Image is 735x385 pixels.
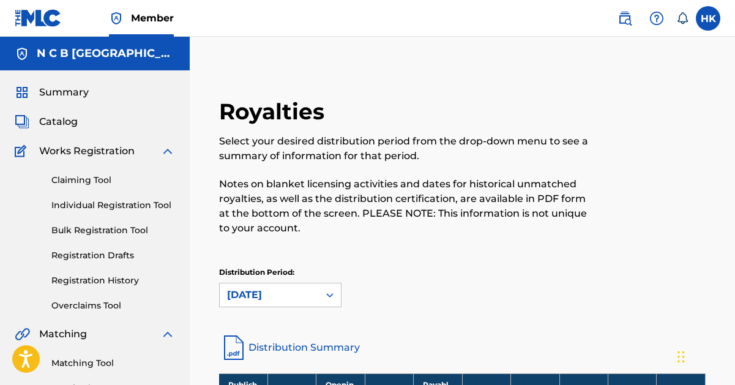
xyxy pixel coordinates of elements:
a: Registration History [51,274,175,287]
img: search [617,11,632,26]
img: Matching [15,327,30,342]
div: [DATE] [227,288,312,302]
img: MLC Logo [15,9,62,27]
p: Select your desired distribution period from the drop-down menu to see a summary of information f... [219,134,594,163]
a: Overclaims Tool [51,299,175,312]
a: Matching Tool [51,357,175,370]
iframe: Chat Widget [674,326,735,385]
a: Public Search [613,6,637,31]
a: Claiming Tool [51,174,175,187]
a: CatalogCatalog [15,114,78,129]
div: Notifications [676,12,688,24]
img: Catalog [15,114,29,129]
img: Summary [15,85,29,100]
div: Help [644,6,669,31]
img: expand [160,144,175,159]
img: distribution-summary-pdf [219,333,248,362]
span: Matching [39,327,87,342]
div: User Menu [696,6,720,31]
span: Works Registration [39,144,135,159]
img: Top Rightsholder [109,11,124,26]
span: Summary [39,85,89,100]
img: Accounts [15,47,29,61]
a: SummarySummary [15,85,89,100]
iframe: Resource Center [701,229,735,327]
a: Bulk Registration Tool [51,224,175,237]
img: expand [160,327,175,342]
span: Catalog [39,114,78,129]
a: Registration Drafts [51,249,175,262]
h2: Royalties [219,98,330,125]
a: Distribution Summary [219,333,706,362]
a: Individual Registration Tool [51,199,175,212]
img: help [649,11,664,26]
p: Notes on blanket licensing activities and dates for historical unmatched royalties, as well as th... [219,177,594,236]
h5: N C B SCANDINAVIA [37,47,175,61]
div: Chat-widget [674,326,735,385]
p: Distribution Period: [219,267,341,278]
img: Works Registration [15,144,31,159]
span: Member [131,11,174,25]
div: Træk [677,338,685,375]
